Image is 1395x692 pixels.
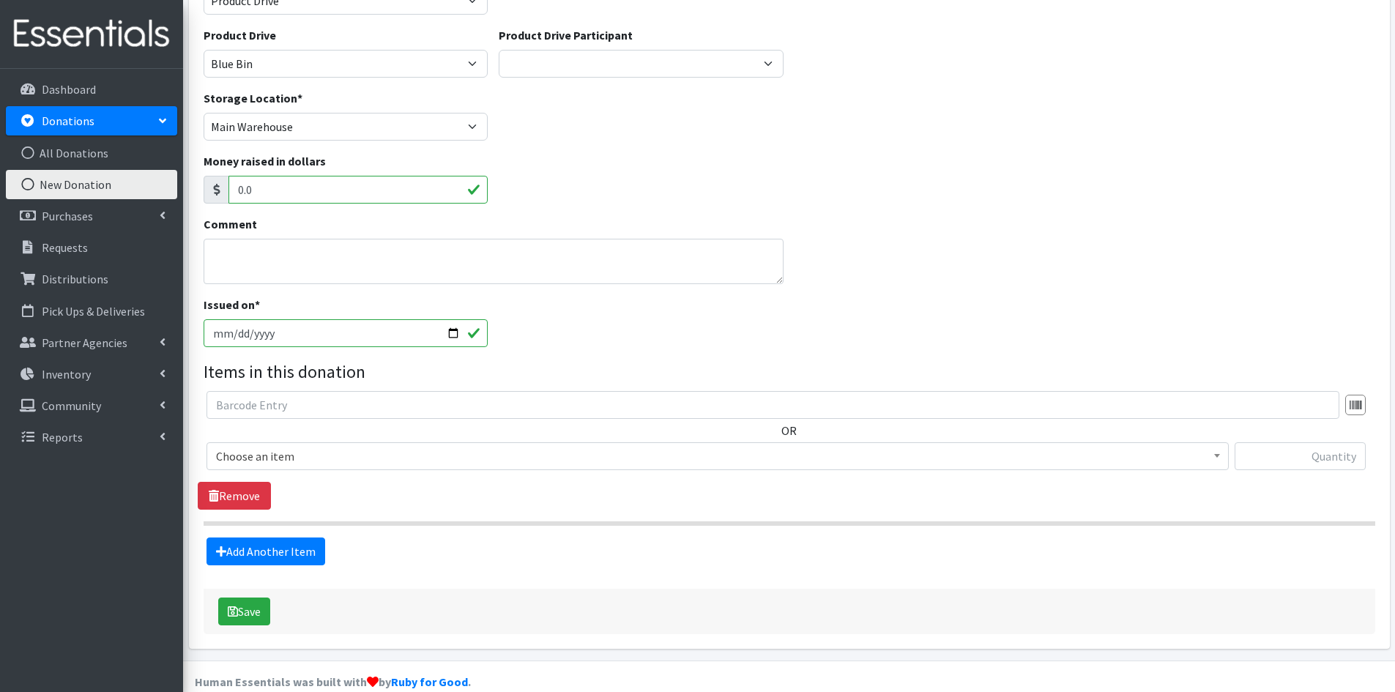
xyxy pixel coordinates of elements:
[6,391,177,420] a: Community
[204,89,302,107] label: Storage Location
[42,367,91,382] p: Inventory
[6,297,177,326] a: Pick Ups & Deliveries
[42,114,94,128] p: Donations
[6,75,177,104] a: Dashboard
[297,91,302,105] abbr: required
[207,442,1229,470] span: Choose an item
[42,82,96,97] p: Dashboard
[6,264,177,294] a: Distributions
[204,152,326,170] label: Money raised in dollars
[42,398,101,413] p: Community
[6,10,177,59] img: HumanEssentials
[204,296,260,313] label: Issued on
[6,106,177,135] a: Donations
[207,537,325,565] a: Add Another Item
[6,423,177,452] a: Reports
[1235,442,1366,470] input: Quantity
[6,201,177,231] a: Purchases
[195,674,471,689] strong: Human Essentials was built with by .
[216,446,1219,466] span: Choose an item
[207,391,1339,419] input: Barcode Entry
[42,430,83,444] p: Reports
[255,297,260,312] abbr: required
[204,26,276,44] label: Product Drive
[6,328,177,357] a: Partner Agencies
[6,170,177,199] a: New Donation
[42,304,145,319] p: Pick Ups & Deliveries
[6,360,177,389] a: Inventory
[42,240,88,255] p: Requests
[204,215,257,233] label: Comment
[204,359,1375,385] legend: Items in this donation
[42,209,93,223] p: Purchases
[6,233,177,262] a: Requests
[218,598,270,625] button: Save
[6,138,177,168] a: All Donations
[198,482,271,510] a: Remove
[781,422,797,439] label: OR
[499,26,633,44] label: Product Drive Participant
[42,272,108,286] p: Distributions
[391,674,468,689] a: Ruby for Good
[42,335,127,350] p: Partner Agencies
